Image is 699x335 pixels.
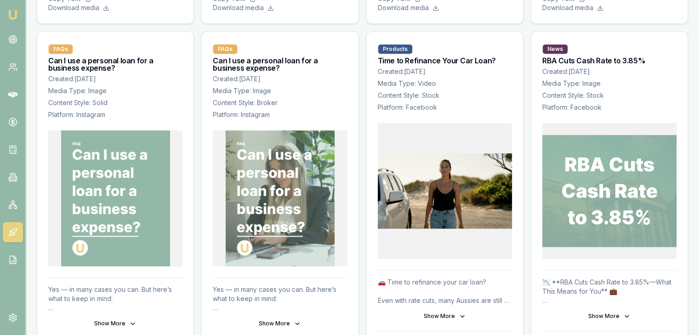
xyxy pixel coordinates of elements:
[542,103,676,112] p: Platform: Facebook
[378,278,512,305] p: 🚗 Time to refinance your car loan? Even with rate cuts, many Aussies are still stuck paying more ...
[213,44,238,54] div: FAQs
[378,91,512,100] p: Content Style: Stock
[378,79,512,88] p: Media Type: Video
[378,57,512,64] h3: Time to Refinance Your Car Loan?
[213,110,347,119] p: Platform: Instagram
[542,57,676,64] h3: RBA Cuts Cash Rate to 3.85%
[213,316,347,331] button: Show More
[378,67,512,76] p: Created: [DATE]
[542,91,676,100] p: Content Style: Stock
[48,74,182,84] p: Created: [DATE]
[48,285,182,313] p: Yes — in many cases you can. But here’s what to keep in mind: ✅ Not all lenders allow personal lo...
[48,98,182,107] p: Content Style: Solid
[48,316,182,331] button: Show More
[213,285,347,313] p: Yes — in many cases you can. But here’s what to keep in mind: ✅ Not all lenders allow personal lo...
[226,130,335,266] img: Can I use a personal loan for a business expense?
[542,309,676,324] button: Show More
[542,44,568,54] div: News
[542,123,676,259] img: RBA Cuts Cash Rate to 3.85%
[542,278,676,305] p: 📉 **RBA Cuts Cash Rate to 3.85%—What This Means for You** 💼 The Reserve Bank of Australia has red...
[213,86,347,95] p: Media Type: Image
[48,110,182,119] p: Platform: Instagram
[378,309,512,324] button: Show More
[378,123,512,259] img: Time to Refinance Your Car Loan?
[7,9,18,20] img: emu-icon-u.png
[213,98,347,107] p: Content Style: Broker
[213,3,347,12] p: Download media
[213,74,347,84] p: Created: [DATE]
[48,86,182,95] p: Media Type: Image
[378,3,512,12] p: Download media
[48,44,73,54] div: FAQs
[61,130,170,266] img: Can I use a personal loan for a business expense?
[542,67,676,76] p: Created: [DATE]
[542,79,676,88] p: Media Type: Image
[378,44,413,54] div: Products
[48,57,182,72] h3: Can I use a personal loan for a business expense?
[48,3,182,12] p: Download media
[213,57,347,72] h3: Can I use a personal loan for a business expense?
[542,3,676,12] p: Download media
[378,103,512,112] p: Platform: Facebook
